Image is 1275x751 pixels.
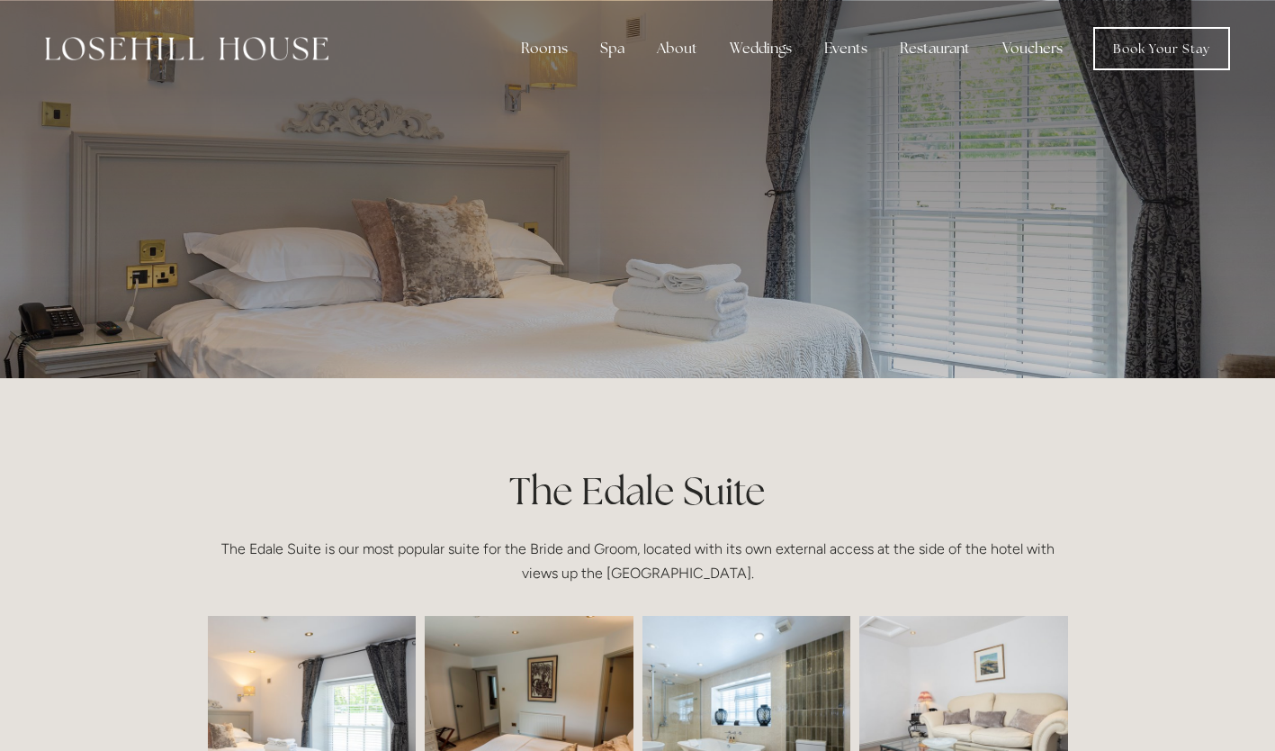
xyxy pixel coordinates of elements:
[810,31,882,67] div: Events
[1093,27,1230,70] a: Book Your Stay
[642,31,712,67] div: About
[988,31,1077,67] a: Vouchers
[208,537,1068,585] p: The Edale Suite is our most popular suite for the Bride and Groom, located with its own external ...
[586,31,639,67] div: Spa
[45,37,328,60] img: Losehill House
[715,31,806,67] div: Weddings
[885,31,984,67] div: Restaurant
[208,465,1068,518] h1: The Edale Suite
[507,31,582,67] div: Rooms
